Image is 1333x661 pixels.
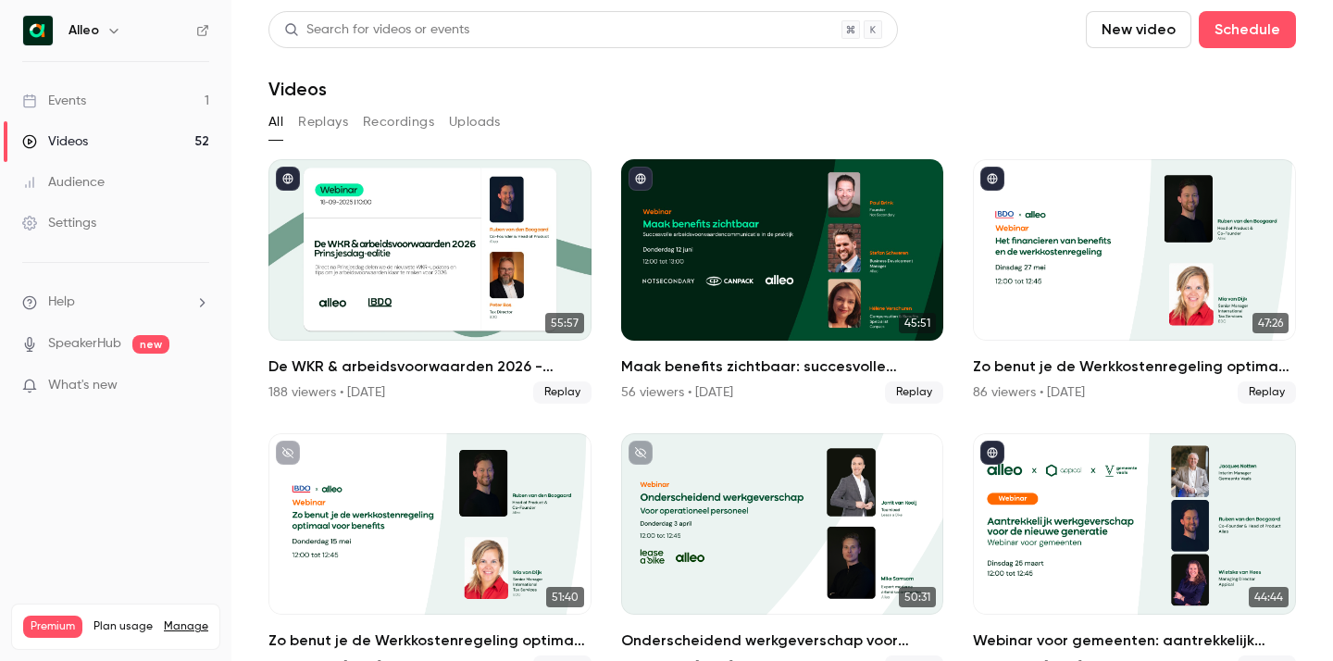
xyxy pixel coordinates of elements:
[973,159,1296,404] a: 47:26Zo benut je de Werkkostenregeling optimaal voor benefits86 viewers • [DATE]Replay
[22,92,86,110] div: Events
[164,619,208,634] a: Manage
[276,167,300,191] button: published
[621,159,944,404] a: 45:51Maak benefits zichtbaar: succesvolle arbeidsvoorwaarden communicatie in de praktijk56 viewer...
[449,107,501,137] button: Uploads
[268,11,1296,650] section: Videos
[899,313,936,333] span: 45:51
[621,355,944,378] h2: Maak benefits zichtbaar: succesvolle arbeidsvoorwaarden communicatie in de praktijk
[629,167,653,191] button: published
[48,293,75,312] span: Help
[973,159,1296,404] li: Zo benut je de Werkkostenregeling optimaal voor benefits
[268,159,592,404] li: De WKR & arbeidsvoorwaarden 2026 - Prinsjesdag editie
[533,381,592,404] span: Replay
[268,630,592,652] h2: Zo benut je de Werkkostenregeling optimaal voor benefits
[973,630,1296,652] h2: Webinar voor gemeenten: aantrekkelijk werkgeverschap voor de nieuwe generatie
[23,16,53,45] img: Alleo
[629,441,653,465] button: unpublished
[298,107,348,137] button: Replays
[621,159,944,404] li: Maak benefits zichtbaar: succesvolle arbeidsvoorwaarden communicatie in de praktijk
[276,441,300,465] button: unpublished
[1086,11,1191,48] button: New video
[621,383,733,402] div: 56 viewers • [DATE]
[973,383,1085,402] div: 86 viewers • [DATE]
[885,381,943,404] span: Replay
[268,383,385,402] div: 188 viewers • [DATE]
[187,378,209,394] iframe: Noticeable Trigger
[621,630,944,652] h2: Onderscheidend werkgeverschap voor operationeel personeel
[546,587,584,607] span: 51:40
[22,173,105,192] div: Audience
[69,21,99,40] h6: Alleo
[268,78,327,100] h1: Videos
[973,355,1296,378] h2: Zo benut je de Werkkostenregeling optimaal voor benefits
[363,107,434,137] button: Recordings
[268,355,592,378] h2: De WKR & arbeidsvoorwaarden 2026 - [DATE] editie
[23,616,82,638] span: Premium
[268,107,283,137] button: All
[545,313,584,333] span: 55:57
[1238,381,1296,404] span: Replay
[22,132,88,151] div: Videos
[22,214,96,232] div: Settings
[93,619,153,634] span: Plan usage
[132,335,169,354] span: new
[980,441,1004,465] button: published
[284,20,469,40] div: Search for videos or events
[268,159,592,404] a: 55:57De WKR & arbeidsvoorwaarden 2026 - [DATE] editie188 viewers • [DATE]Replay
[1249,587,1289,607] span: 44:44
[980,167,1004,191] button: published
[899,587,936,607] span: 50:31
[22,293,209,312] li: help-dropdown-opener
[48,334,121,354] a: SpeakerHub
[48,376,118,395] span: What's new
[1199,11,1296,48] button: Schedule
[1252,313,1289,333] span: 47:26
